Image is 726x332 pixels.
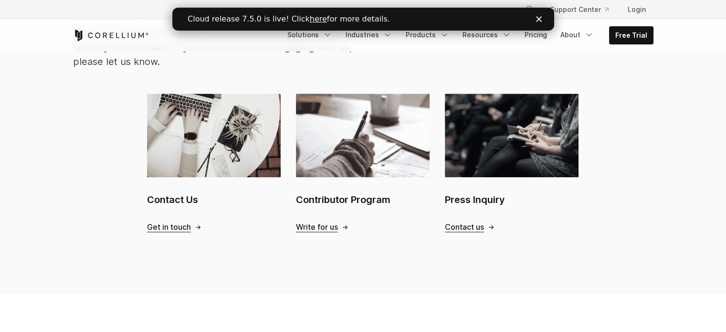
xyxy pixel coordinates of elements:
a: Products [400,26,455,43]
a: Free Trial [610,27,653,44]
img: Contributor Program [296,94,430,177]
button: Search [521,1,538,18]
a: Solutions [282,26,338,43]
h2: Press Inquiry [445,193,579,207]
a: Contact Us Contact Us Get in touch [147,94,281,232]
span: Contact us [445,222,484,232]
h2: Contact Us [147,193,281,207]
a: Resources [457,26,517,43]
div: Navigation Menu [282,26,653,44]
div: Navigation Menu [514,1,653,18]
img: Contact Us [147,94,281,177]
h2: Contributor Program [296,193,430,207]
div: Close [364,9,373,14]
a: Contributor Program Contributor Program Write for us [296,94,430,232]
a: Corellium Home [73,30,149,41]
a: Pricing [519,26,553,43]
span: Write for us [296,222,338,232]
img: Press Inquiry [445,94,579,177]
a: Support Center [542,1,616,18]
a: Login [620,1,653,18]
a: Industries [340,26,398,43]
iframe: Intercom live chat banner [172,8,554,31]
a: Press Inquiry Press Inquiry Contact us [445,94,579,232]
a: About [555,26,600,43]
span: Get in touch [147,222,191,232]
